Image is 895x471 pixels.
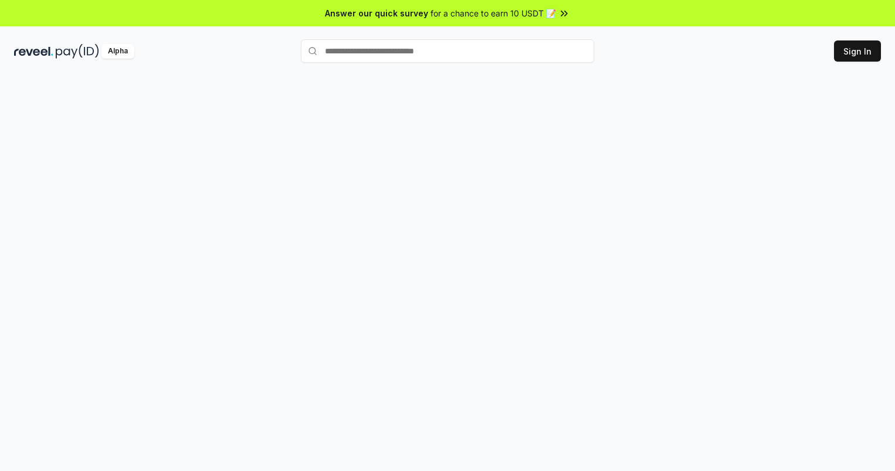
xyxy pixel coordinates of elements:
span: for a chance to earn 10 USDT 📝 [430,7,556,19]
div: Alpha [101,44,134,59]
img: reveel_dark [14,44,53,59]
span: Answer our quick survey [325,7,428,19]
img: pay_id [56,44,99,59]
button: Sign In [834,40,881,62]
